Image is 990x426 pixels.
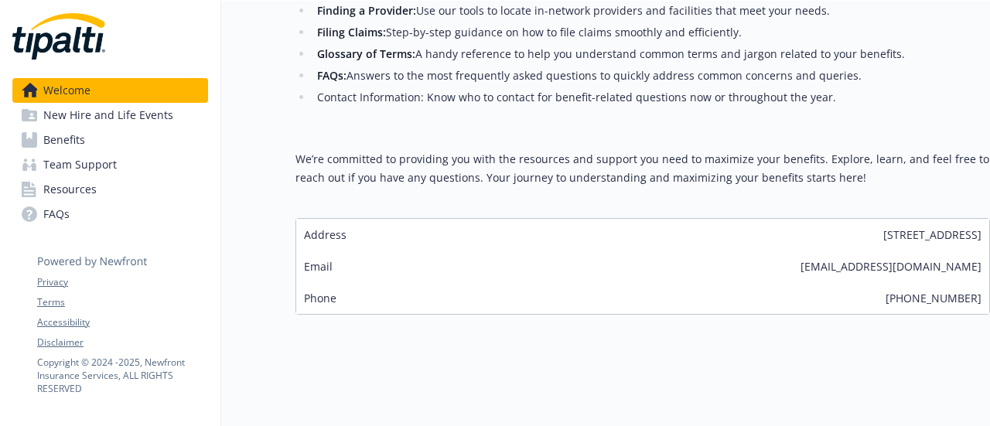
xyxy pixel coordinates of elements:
li: Use our tools to locate in-network providers and facilities that meet your needs. [312,2,990,20]
a: FAQs [12,202,208,227]
span: [EMAIL_ADDRESS][DOMAIN_NAME] [801,258,981,274]
a: Resources [12,177,208,202]
a: New Hire and Life Events [12,103,208,128]
span: Team Support [43,152,117,177]
span: Address [304,227,346,243]
strong: Filing Claims: [317,25,386,39]
strong: Finding a Provider: [317,3,416,18]
a: Team Support [12,152,208,177]
span: Welcome [43,78,90,103]
span: Email [304,258,333,274]
a: Benefits [12,128,208,152]
span: Benefits [43,128,85,152]
a: Welcome [12,78,208,103]
li: Step-by-step guidance on how to file claims smoothly and efficiently. [312,23,990,42]
span: Resources [43,177,97,202]
strong: FAQs: [317,68,346,83]
li: Answers to the most frequently asked questions to quickly address common concerns and queries. [312,66,990,85]
span: [PHONE_NUMBER] [886,290,981,306]
li: Contact Information: Know who to contact for benefit-related questions now or throughout the year. [312,88,990,107]
span: FAQs [43,202,70,227]
li: A handy reference to help you understand common terms and jargon related to your benefits. [312,45,990,63]
span: New Hire and Life Events [43,103,173,128]
span: Phone [304,290,336,306]
strong: Glossary of Terms: [317,46,415,61]
p: Copyright © 2024 - 2025 , Newfront Insurance Services, ALL RIGHTS RESERVED [37,356,207,395]
a: Disclaimer [37,336,207,349]
a: Privacy [37,275,207,289]
span: [STREET_ADDRESS] [883,227,981,243]
p: We’re committed to providing you with the resources and support you need to maximize your benefit... [295,150,990,187]
a: Accessibility [37,315,207,329]
a: Terms [37,295,207,309]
